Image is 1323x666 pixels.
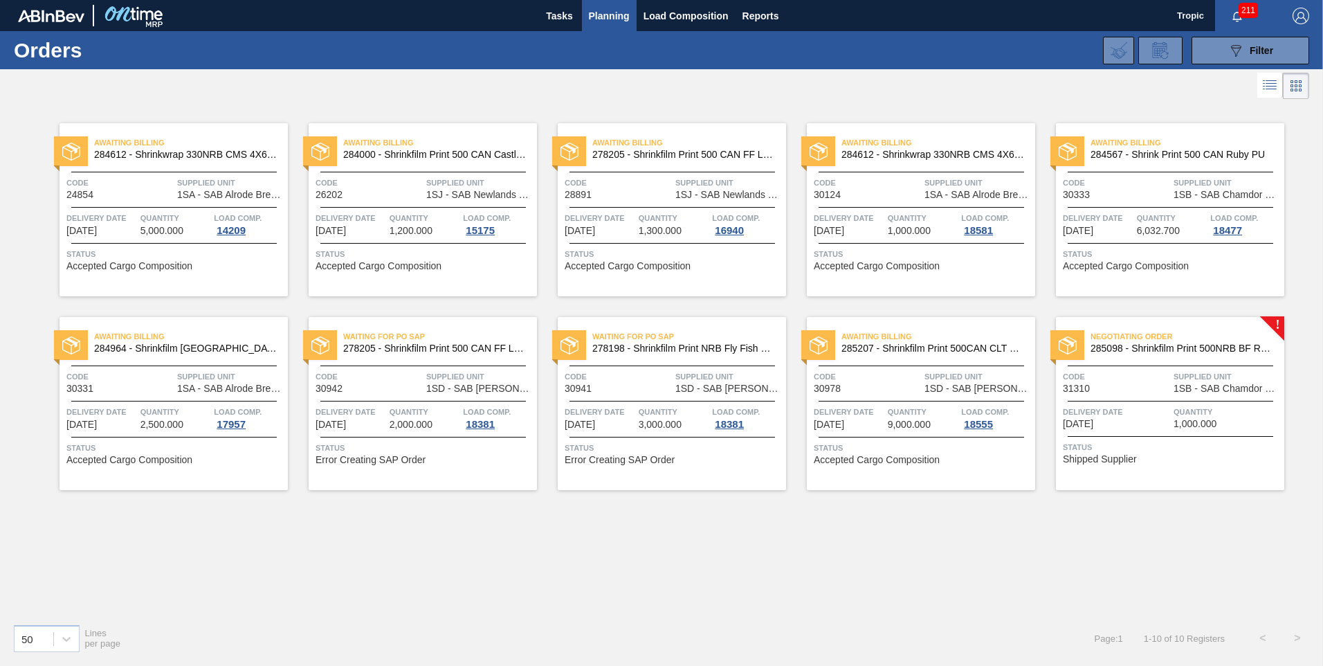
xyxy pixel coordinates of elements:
[639,226,682,236] span: 1,300.000
[712,211,783,236] a: Load Comp.16940
[712,405,783,430] a: Load Comp.18381
[214,211,284,236] a: Load Comp.14209
[644,8,729,24] span: Load Composition
[786,317,1035,490] a: statusAwaiting Billing285207 - Shrinkfilm Print 500CAN CLT PU 25Code30978Supplied Unit1SD - SAB [...
[1215,6,1259,26] button: Notifications
[140,405,211,419] span: Quantity
[14,42,221,58] h1: Orders
[66,420,97,430] span: 08/05/2025
[565,176,672,190] span: Code
[814,190,841,200] span: 30124
[565,384,592,394] span: 30941
[463,405,533,430] a: Load Comp.18381
[316,226,346,236] span: 02/14/2025
[316,420,346,430] span: 08/24/2025
[841,136,1035,150] span: Awaiting Billing
[961,211,1009,225] span: Load Comp.
[592,136,786,150] span: Awaiting Billing
[214,405,284,430] a: Load Comp.17957
[140,226,183,236] span: 5,000.000
[814,455,940,465] span: Accepted Cargo Composition
[560,336,578,354] img: status
[712,405,760,419] span: Load Comp.
[565,226,595,236] span: 06/07/2025
[1091,136,1284,150] span: Awaiting Billing
[1257,73,1283,99] div: List Vision
[1210,225,1245,236] div: 18477
[316,261,441,271] span: Accepted Cargo Composition
[1174,419,1216,429] span: 1,000.000
[888,405,958,419] span: Quantity
[924,370,1032,384] span: Supplied Unit
[961,211,1032,236] a: Load Comp.18581
[214,211,262,225] span: Load Comp.
[1063,384,1090,394] span: 31310
[1063,226,1093,236] span: 08/04/2025
[1174,384,1281,394] span: 1SB - SAB Chamdor Brewery
[1063,211,1133,225] span: Delivery Date
[814,441,1032,455] span: Status
[961,405,1032,430] a: Load Comp.18555
[463,419,498,430] div: 18381
[426,176,533,190] span: Supplied Unit
[1059,143,1077,161] img: status
[1063,247,1281,261] span: Status
[961,419,996,430] div: 18555
[1091,150,1273,160] span: 284567 - Shrink Print 500 CAN Ruby PU
[1174,190,1281,200] span: 1SB - SAB Chamdor Brewery
[66,455,192,465] span: Accepted Cargo Composition
[316,176,423,190] span: Code
[675,384,783,394] span: 1SD - SAB Rosslyn Brewery
[888,420,931,430] span: 9,000.000
[177,384,284,394] span: 1SA - SAB Alrode Brewery
[814,176,921,190] span: Code
[66,384,93,394] span: 30331
[66,226,97,236] span: 01/05/2025
[1035,317,1284,490] a: !statusNegotiating Order285098 - Shrinkfilm Print 500NRB BF RubyCode31310Supplied Unit1SB - SAB C...
[1091,343,1273,354] span: 285098 - Shrinkfilm Print 500NRB BF Ruby
[589,8,630,24] span: Planning
[94,343,277,354] span: 284964 - Shrinkfilm 330NRB Castle (Hogwarts)
[343,343,526,354] span: 278205 - Shrinkfilm Print 500 CAN FF Lem 2020
[177,176,284,190] span: Supplied Unit
[343,150,526,160] span: 284000 - Shrinkfilm Print 500 CAN Castle Lager PU
[1192,37,1309,64] button: Filter
[1250,45,1273,56] span: Filter
[343,136,537,150] span: Awaiting Billing
[62,143,80,161] img: status
[545,8,575,24] span: Tasks
[1035,123,1284,296] a: statusAwaiting Billing284567 - Shrink Print 500 CAN Ruby PUCode30333Supplied Unit1SB - SAB Chamdo...
[592,150,775,160] span: 278205 - Shrinkfilm Print 500 CAN FF Lem 2020
[841,343,1024,354] span: 285207 - Shrinkfilm Print 500CAN CLT PU 25
[1174,176,1281,190] span: Supplied Unit
[316,211,386,225] span: Delivery Date
[565,370,672,384] span: Code
[537,317,786,490] a: statusWaiting for PO SAP278198 - Shrinkfilm Print NRB Fly Fish Lem (2020)Code30941Supplied Unit1S...
[560,143,578,161] img: status
[1059,336,1077,354] img: status
[1144,633,1225,644] span: 1 - 10 of 10 Registers
[786,123,1035,296] a: statusAwaiting Billing284612 - Shrinkwrap 330NRB CMS 4X6 PUCode30124Supplied Unit1SA - SAB Alrode...
[565,455,675,465] span: Error Creating SAP Order
[316,441,533,455] span: Status
[712,225,747,236] div: 16940
[311,143,329,161] img: status
[1239,3,1258,18] span: 211
[565,405,635,419] span: Delivery Date
[1210,211,1258,225] span: Load Comp.
[592,330,786,343] span: Waiting for PO SAP
[1137,226,1180,236] span: 6,032.700
[66,261,192,271] span: Accepted Cargo Composition
[1063,261,1189,271] span: Accepted Cargo Composition
[639,211,709,225] span: Quantity
[1091,330,1284,343] span: Negotiating Order
[426,370,533,384] span: Supplied Unit
[390,211,460,225] span: Quantity
[961,225,996,236] div: 18581
[565,441,783,455] span: Status
[675,370,783,384] span: Supplied Unit
[814,384,841,394] span: 30978
[1138,37,1183,64] div: Order Review Request
[712,419,747,430] div: 18381
[814,211,884,225] span: Delivery Date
